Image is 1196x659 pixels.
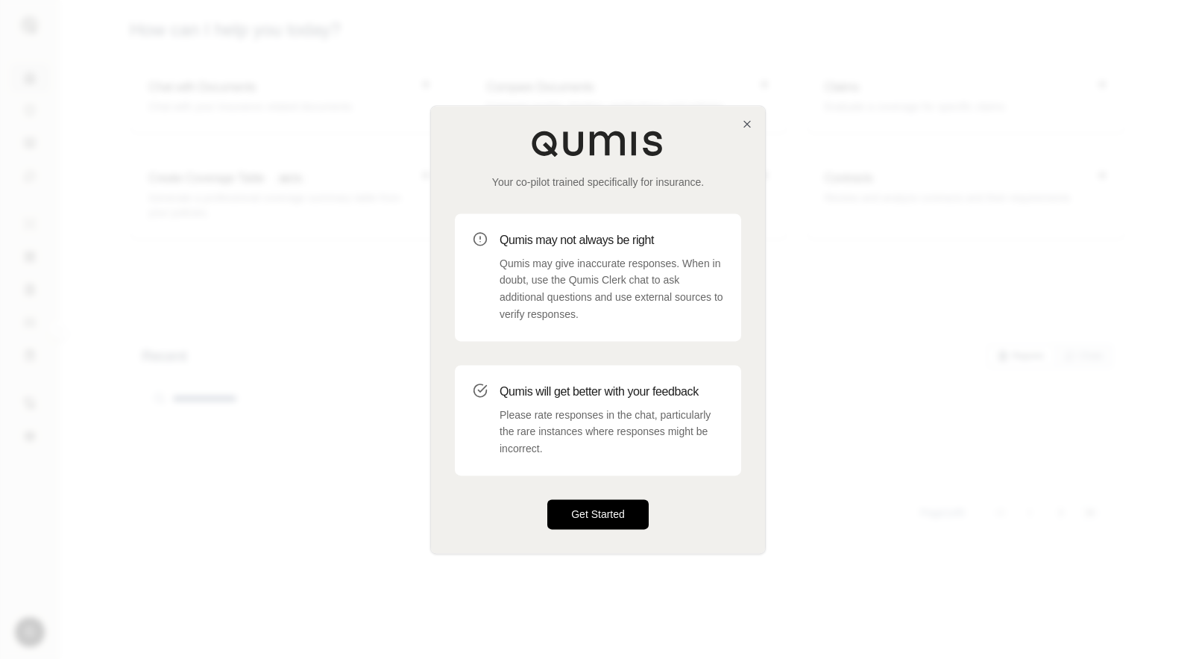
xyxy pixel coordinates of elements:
button: Get Started [547,499,649,529]
p: Your co-pilot trained specifically for insurance. [455,175,741,190]
img: Qumis Logo [531,130,665,157]
h3: Qumis may not always be right [500,231,723,249]
p: Please rate responses in the chat, particularly the rare instances where responses might be incor... [500,407,723,457]
p: Qumis may give inaccurate responses. When in doubt, use the Qumis Clerk chat to ask additional qu... [500,255,723,323]
h3: Qumis will get better with your feedback [500,383,723,401]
